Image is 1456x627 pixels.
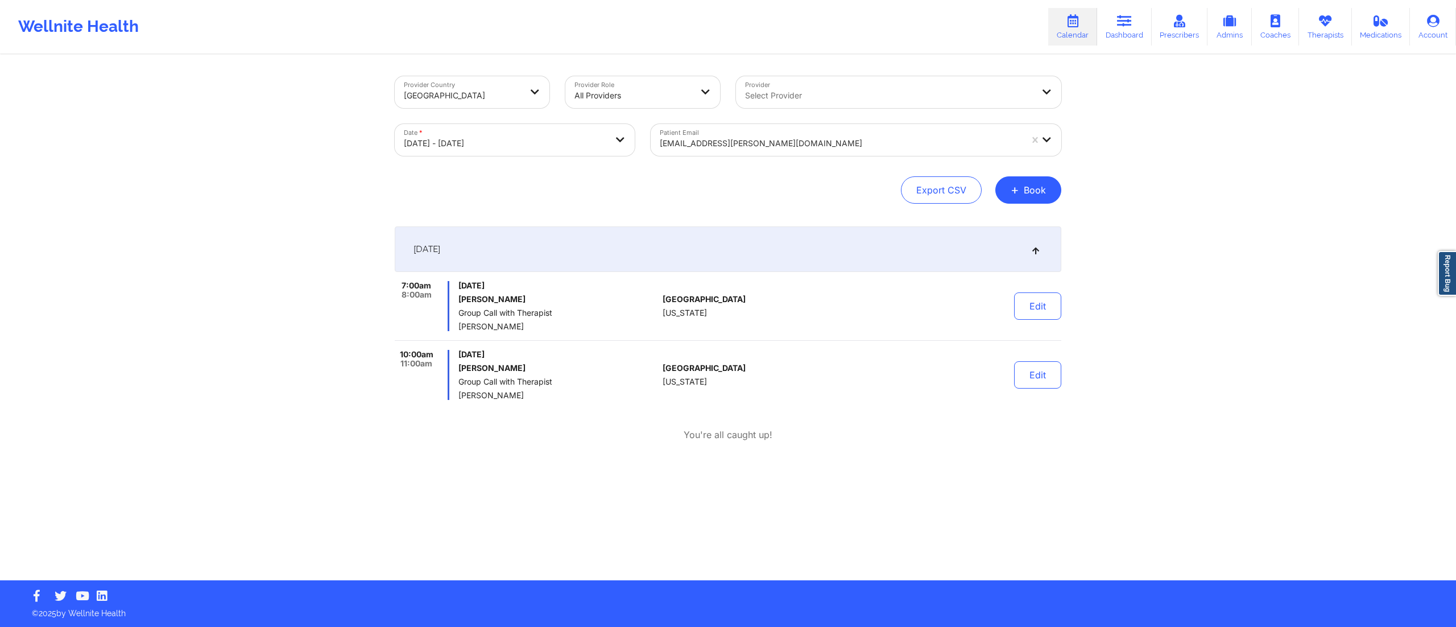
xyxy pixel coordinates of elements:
span: [DATE] [458,350,658,359]
a: Calendar [1048,8,1097,46]
span: [DATE] [458,281,658,290]
span: [DATE] [413,244,440,255]
div: All Providers [574,83,692,108]
div: [EMAIL_ADDRESS][PERSON_NAME][DOMAIN_NAME] [660,131,1021,156]
button: Edit [1014,292,1061,320]
a: Admins [1207,8,1252,46]
a: Report Bug [1438,251,1456,296]
span: Group Call with Therapist [458,308,658,317]
a: Coaches [1252,8,1299,46]
button: Export CSV [901,176,982,204]
a: Dashboard [1097,8,1152,46]
a: Therapists [1299,8,1352,46]
div: [GEOGRAPHIC_DATA] [404,83,521,108]
a: Account [1410,8,1456,46]
span: [GEOGRAPHIC_DATA] [663,364,746,373]
span: + [1011,187,1019,193]
a: Medications [1352,8,1410,46]
span: [GEOGRAPHIC_DATA] [663,295,746,304]
a: Prescribers [1152,8,1208,46]
span: 11:00am [400,359,432,368]
p: © 2025 by Wellnite Health [24,600,1432,619]
span: [US_STATE] [663,308,707,317]
span: 10:00am [400,350,433,359]
span: 8:00am [402,290,432,299]
button: +Book [995,176,1061,204]
h6: [PERSON_NAME] [458,364,658,373]
span: [US_STATE] [663,377,707,386]
span: Group Call with Therapist [458,377,658,386]
span: [PERSON_NAME] [458,391,658,400]
p: You're all caught up! [684,428,772,442]
span: [PERSON_NAME] [458,322,658,331]
span: 7:00am [402,281,431,290]
h6: [PERSON_NAME] [458,295,658,304]
button: Edit [1014,361,1061,389]
div: [DATE] - [DATE] [404,131,606,156]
